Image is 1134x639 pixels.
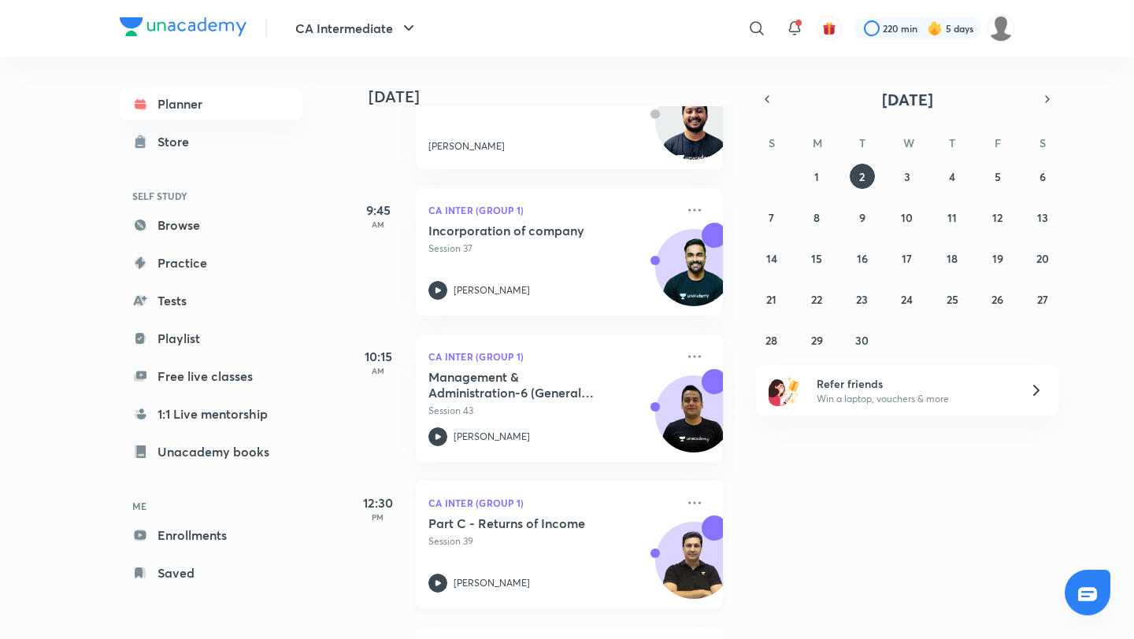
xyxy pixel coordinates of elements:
a: 1:1 Live mentorship [120,398,302,430]
h5: Incorporation of company [428,223,624,238]
abbr: September 30, 2025 [855,333,869,348]
p: [PERSON_NAME] [454,576,530,590]
p: AM [346,366,409,375]
img: Avatar [656,91,732,167]
abbr: Tuesday [859,135,865,150]
abbr: September 20, 2025 [1036,251,1049,266]
button: September 29, 2025 [804,327,829,353]
h5: 12:30 [346,493,409,512]
button: September 11, 2025 [939,205,965,230]
button: September 23, 2025 [850,286,875,312]
p: [PERSON_NAME] [428,139,505,153]
img: avatar [822,21,836,35]
a: Practice [120,247,302,279]
abbr: September 10, 2025 [901,210,913,225]
abbr: September 7, 2025 [769,210,774,225]
abbr: September 29, 2025 [811,333,823,348]
button: September 21, 2025 [759,286,784,312]
button: September 28, 2025 [759,327,784,353]
button: September 1, 2025 [804,164,829,189]
button: September 3, 2025 [895,164,920,189]
button: September 17, 2025 [895,246,920,271]
p: CA Inter (Group 1) [428,347,676,366]
img: referral [769,375,800,406]
button: September 6, 2025 [1030,164,1055,189]
button: September 8, 2025 [804,205,829,230]
abbr: Friday [995,135,1001,150]
button: September 24, 2025 [895,286,920,312]
h4: [DATE] [369,87,739,106]
abbr: September 25, 2025 [947,292,958,307]
p: CA Inter (Group 1) [428,493,676,512]
img: Jyoti [988,15,1014,42]
button: CA Intermediate [286,13,428,44]
h6: Refer friends [817,375,1010,392]
img: streak [927,20,943,36]
img: Company Logo [120,17,246,36]
abbr: September 8, 2025 [813,210,820,225]
h5: 9:45 [346,201,409,220]
abbr: September 11, 2025 [947,210,957,225]
abbr: September 21, 2025 [766,292,776,307]
abbr: Wednesday [903,135,914,150]
abbr: September 1, 2025 [814,169,819,184]
h6: SELF STUDY [120,183,302,209]
abbr: September 16, 2025 [857,251,868,266]
abbr: September 23, 2025 [856,292,868,307]
button: September 9, 2025 [850,205,875,230]
a: Playlist [120,323,302,354]
button: September 4, 2025 [939,164,965,189]
button: September 15, 2025 [804,246,829,271]
button: September 20, 2025 [1030,246,1055,271]
abbr: September 19, 2025 [992,251,1003,266]
button: September 12, 2025 [985,205,1010,230]
h5: 10:15 [346,347,409,366]
h6: ME [120,493,302,519]
p: [PERSON_NAME] [454,283,530,297]
abbr: September 28, 2025 [765,333,777,348]
a: Tests [120,285,302,316]
abbr: Saturday [1039,135,1046,150]
button: September 10, 2025 [895,205,920,230]
p: Session 39 [428,534,676,549]
a: Planner [120,88,302,120]
button: September 14, 2025 [759,246,784,271]
img: Avatar [656,238,732,313]
abbr: September 3, 2025 [904,169,910,184]
p: AM [346,220,409,229]
abbr: Thursday [949,135,955,150]
abbr: September 14, 2025 [766,251,777,266]
h5: Management & Administration-6 (General Meeting) [428,369,624,401]
abbr: September 9, 2025 [859,210,865,225]
abbr: September 13, 2025 [1037,210,1048,225]
abbr: September 12, 2025 [992,210,1002,225]
a: Store [120,126,302,157]
button: September 22, 2025 [804,286,829,312]
abbr: September 24, 2025 [901,292,913,307]
abbr: September 18, 2025 [947,251,958,266]
button: September 30, 2025 [850,327,875,353]
abbr: September 6, 2025 [1039,169,1046,184]
a: Free live classes [120,360,302,392]
abbr: September 5, 2025 [995,169,1001,184]
p: Win a laptop, vouchers & more [817,392,1010,406]
button: September 2, 2025 [850,164,875,189]
button: September 27, 2025 [1030,286,1055,312]
abbr: September 26, 2025 [991,292,1003,307]
abbr: Monday [813,135,822,150]
abbr: September 4, 2025 [949,169,955,184]
button: [DATE] [778,88,1036,110]
p: Session 37 [428,242,676,256]
abbr: September 15, 2025 [811,251,822,266]
div: Store [157,132,198,151]
abbr: September 17, 2025 [902,251,912,266]
button: September 19, 2025 [985,246,1010,271]
abbr: September 27, 2025 [1037,292,1048,307]
span: [DATE] [882,89,933,110]
button: September 5, 2025 [985,164,1010,189]
p: Session 43 [428,404,676,418]
abbr: September 22, 2025 [811,292,822,307]
button: September 25, 2025 [939,286,965,312]
img: Avatar [656,384,732,460]
h5: Part C - Returns of Income [428,515,624,531]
